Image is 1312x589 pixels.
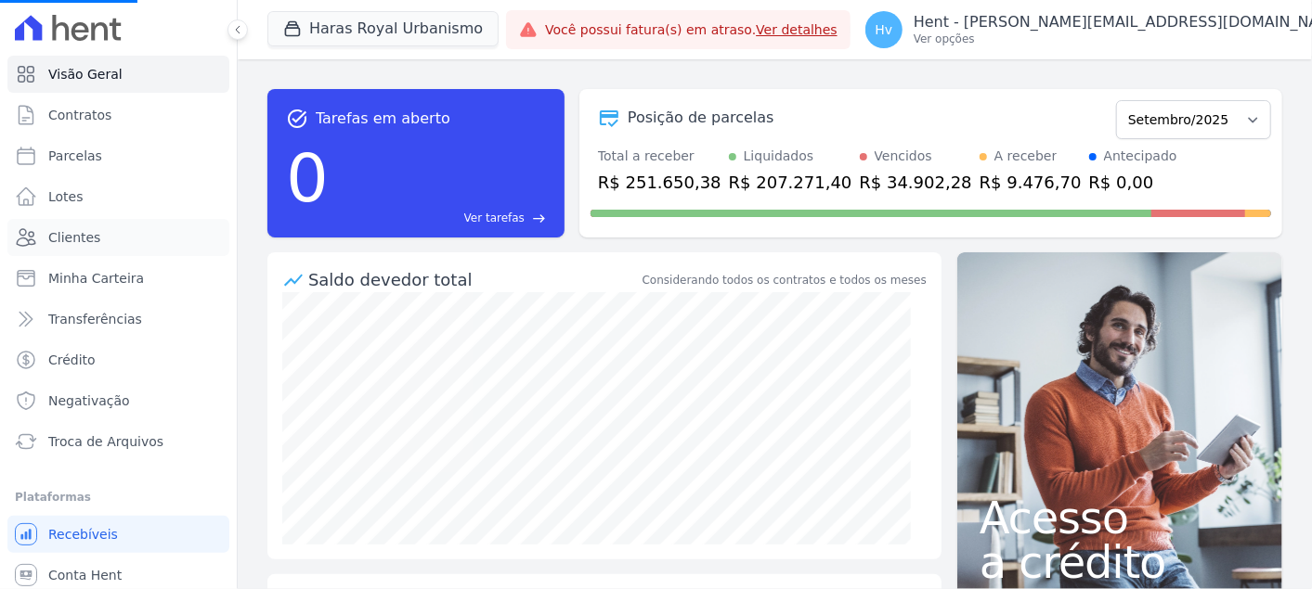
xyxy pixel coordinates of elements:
div: R$ 207.271,40 [729,170,852,195]
span: Minha Carteira [48,269,144,288]
span: Contratos [48,106,111,124]
span: Troca de Arquivos [48,432,163,451]
span: Crédito [48,351,96,369]
div: R$ 0,00 [1089,170,1177,195]
span: east [532,211,546,225]
span: Hv [875,23,892,36]
a: Troca de Arquivos [7,423,229,460]
span: Acesso [980,495,1260,540]
span: Ver tarefas [464,210,525,226]
a: Ver detalhes [756,22,838,37]
div: R$ 9.476,70 [980,170,1082,195]
a: Ver tarefas east [336,210,546,226]
a: Clientes [7,219,229,256]
span: Clientes [48,228,100,247]
span: Conta Hent [48,566,122,584]
div: 0 [286,130,329,226]
div: Antecipado [1104,147,1177,166]
a: Contratos [7,96,229,134]
span: Transferências [48,310,142,328]
a: Crédito [7,341,229,378]
a: Negativação [7,382,229,419]
span: Você possui fatura(s) em atraso. [545,20,838,40]
div: Total a receber [598,147,721,166]
span: Tarefas em aberto [316,108,450,130]
div: Vencidos [875,147,932,166]
span: task_alt [286,108,308,130]
span: Parcelas [48,147,102,165]
span: Recebíveis [48,525,118,544]
a: Minha Carteira [7,260,229,297]
div: Liquidados [744,147,814,166]
div: Saldo devedor total [308,267,639,292]
div: R$ 251.650,38 [598,170,721,195]
div: Considerando todos os contratos e todos os meses [643,272,927,288]
span: Visão Geral [48,65,123,83]
div: R$ 34.902,28 [860,170,972,195]
button: Haras Royal Urbanismo [267,11,499,46]
a: Transferências [7,301,229,338]
span: a crédito [980,540,1260,584]
a: Recebíveis [7,516,229,553]
span: Lotes [48,187,84,206]
a: Lotes [7,178,229,215]
div: Plataformas [15,486,222,508]
div: A receber [994,147,1058,166]
div: Posição de parcelas [628,107,774,129]
a: Visão Geral [7,56,229,93]
a: Parcelas [7,137,229,174]
span: Negativação [48,391,130,410]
